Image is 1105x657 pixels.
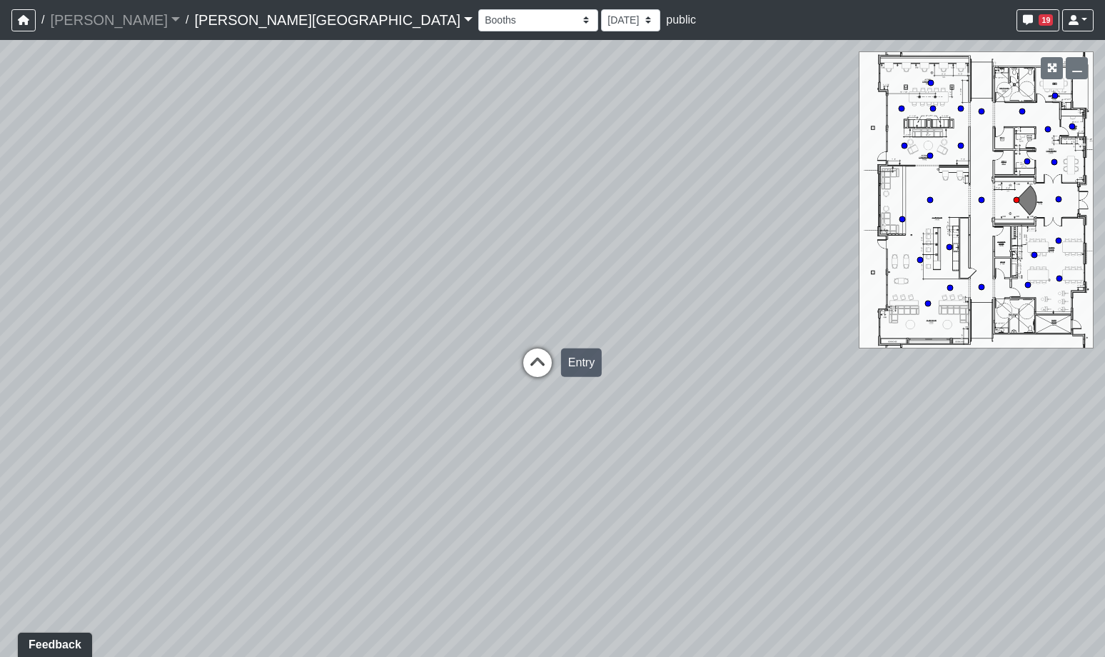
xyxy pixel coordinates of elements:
[50,6,180,34] a: [PERSON_NAME]
[1039,14,1053,26] span: 19
[11,628,95,657] iframe: Ybug feedback widget
[180,6,194,34] span: /
[36,6,50,34] span: /
[194,6,473,34] a: [PERSON_NAME][GEOGRAPHIC_DATA]
[666,14,696,26] span: public
[561,348,602,377] div: Entry
[1016,9,1059,31] button: 19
